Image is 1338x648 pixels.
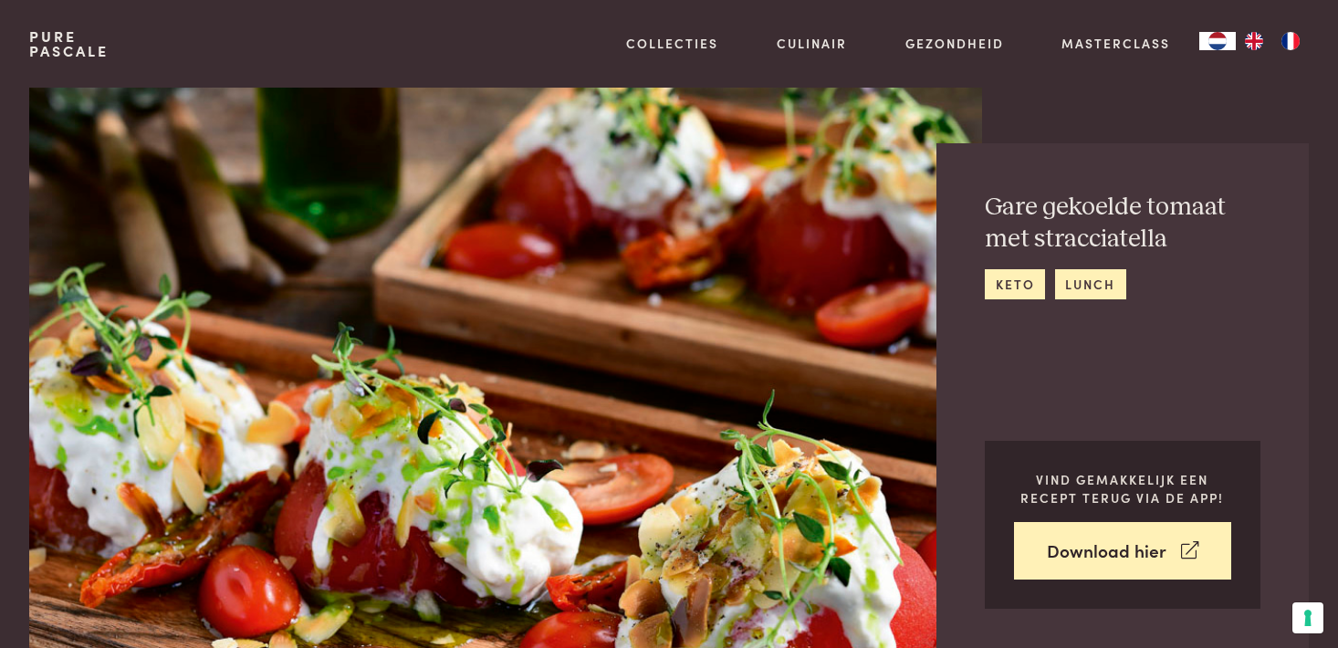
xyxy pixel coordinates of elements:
[1292,602,1323,633] button: Uw voorkeuren voor toestemming voor trackingtechnologieën
[777,34,847,53] a: Culinair
[1236,32,1309,50] ul: Language list
[29,29,109,58] a: PurePascale
[1014,522,1231,580] a: Download hier
[1055,269,1126,299] a: lunch
[1236,32,1272,50] a: EN
[1199,32,1236,50] a: NL
[1199,32,1309,50] aside: Language selected: Nederlands
[985,269,1045,299] a: keto
[1199,32,1236,50] div: Language
[1272,32,1309,50] a: FR
[1061,34,1170,53] a: Masterclass
[905,34,1004,53] a: Gezondheid
[626,34,718,53] a: Collecties
[1014,470,1231,507] p: Vind gemakkelijk een recept terug via de app!
[985,192,1260,255] h2: Gare gekoelde tomaat met stracciatella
